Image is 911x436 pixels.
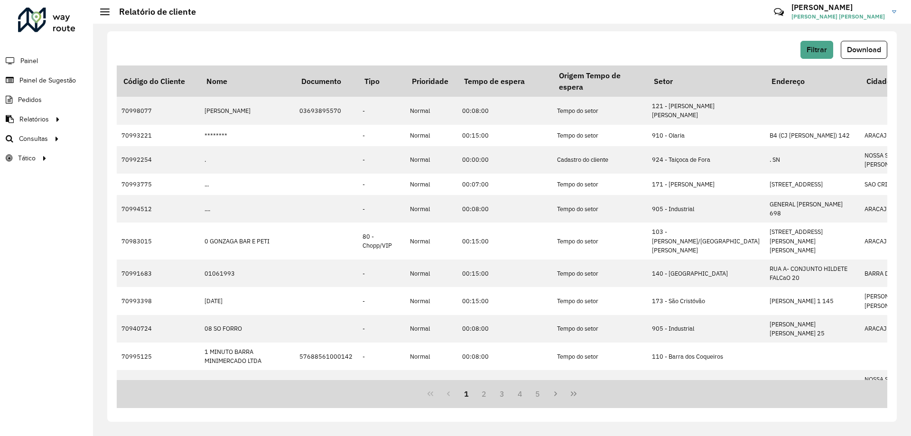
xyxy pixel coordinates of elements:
[457,287,552,315] td: 00:15:00
[19,114,49,124] span: Relatórios
[765,125,860,146] td: B4 (CJ [PERSON_NAME]) 142
[358,146,405,174] td: -
[200,343,295,370] td: 1 MINUTO BARRA MINIMERCADO LTDA
[552,287,647,315] td: Tempo do setor
[647,174,765,195] td: 171 - [PERSON_NAME]
[405,223,457,260] td: Normal
[547,385,565,403] button: Next Page
[552,315,647,343] td: Tempo do setor
[117,65,200,97] th: Código do Cliente
[765,195,860,223] td: GENERAL [PERSON_NAME] 698
[647,287,765,315] td: 173 - São Cristóvão
[117,97,200,124] td: 70998077
[405,287,457,315] td: Normal
[358,315,405,343] td: -
[647,223,765,260] td: 103 - [PERSON_NAME]/[GEOGRAPHIC_DATA][PERSON_NAME]
[647,260,765,287] td: 140 - [GEOGRAPHIC_DATA]
[647,370,765,398] td: 221 - [PERSON_NAME]
[457,370,552,398] td: 00:08:00
[358,223,405,260] td: 80 - Chopp/VIP
[647,65,765,97] th: Setor
[475,385,493,403] button: 2
[405,174,457,195] td: Normal
[405,97,457,124] td: Normal
[457,260,552,287] td: 00:15:00
[20,56,38,66] span: Painel
[647,125,765,146] td: 910 - Olaria
[647,97,765,124] td: 121 - [PERSON_NAME] [PERSON_NAME]
[552,146,647,174] td: Cadastro do cliente
[457,343,552,370] td: 00:08:00
[295,97,358,124] td: 03693895570
[358,97,405,124] td: -
[552,65,647,97] th: Origem Tempo de espera
[769,2,789,22] a: Contato Rápido
[117,146,200,174] td: 70992254
[765,315,860,343] td: [PERSON_NAME] [PERSON_NAME] 25
[358,287,405,315] td: -
[19,134,48,144] span: Consultas
[847,46,881,54] span: Download
[117,174,200,195] td: 70993775
[765,223,860,260] td: [STREET_ADDRESS][PERSON_NAME][PERSON_NAME]
[565,385,583,403] button: Last Page
[200,146,295,174] td: .
[405,315,457,343] td: Normal
[647,146,765,174] td: 924 - Taiçoca de Fora
[117,370,200,398] td: 70994447
[405,370,457,398] td: Normal
[765,65,860,97] th: Endereço
[552,125,647,146] td: Tempo do setor
[552,223,647,260] td: Tempo do setor
[200,195,295,223] td: ....
[117,223,200,260] td: 70983015
[358,174,405,195] td: -
[552,174,647,195] td: Tempo do setor
[110,7,196,17] h2: Relatório de cliente
[457,65,552,97] th: Tempo de espera
[765,146,860,174] td: . SN
[493,385,511,403] button: 3
[457,195,552,223] td: 00:08:00
[295,65,358,97] th: Documento
[18,153,36,163] span: Tático
[358,370,405,398] td: -
[19,75,76,85] span: Painel de Sugestão
[200,287,295,315] td: [DATE]
[511,385,529,403] button: 4
[200,97,295,124] td: [PERSON_NAME]
[841,41,887,59] button: Download
[765,260,860,287] td: RUA A- CONJUNTO HILDETE FALCaO 20
[200,260,295,287] td: 01061993
[529,385,547,403] button: 5
[800,41,833,59] button: Filtrar
[405,343,457,370] td: Normal
[200,370,295,398] td: 100 POR ITA
[358,260,405,287] td: -
[405,260,457,287] td: Normal
[358,195,405,223] td: -
[457,385,475,403] button: 1
[765,287,860,315] td: [PERSON_NAME] 1 145
[457,174,552,195] td: 00:07:00
[117,195,200,223] td: 70994512
[457,146,552,174] td: 00:00:00
[200,65,295,97] th: Nome
[117,125,200,146] td: 70993221
[552,343,647,370] td: Tempo do setor
[358,343,405,370] td: -
[405,65,457,97] th: Prioridade
[552,195,647,223] td: Tempo do setor
[405,195,457,223] td: Normal
[117,260,200,287] td: 70991683
[18,95,42,105] span: Pedidos
[647,315,765,343] td: 905 - Industrial
[552,370,647,398] td: Tempo do setor
[647,343,765,370] td: 110 - Barra dos Coqueiros
[552,260,647,287] td: Tempo do setor
[117,315,200,343] td: 70940724
[200,223,295,260] td: 0 GONZAGA BAR E PETI
[405,146,457,174] td: Normal
[791,3,885,12] h3: [PERSON_NAME]
[552,97,647,124] td: Tempo do setor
